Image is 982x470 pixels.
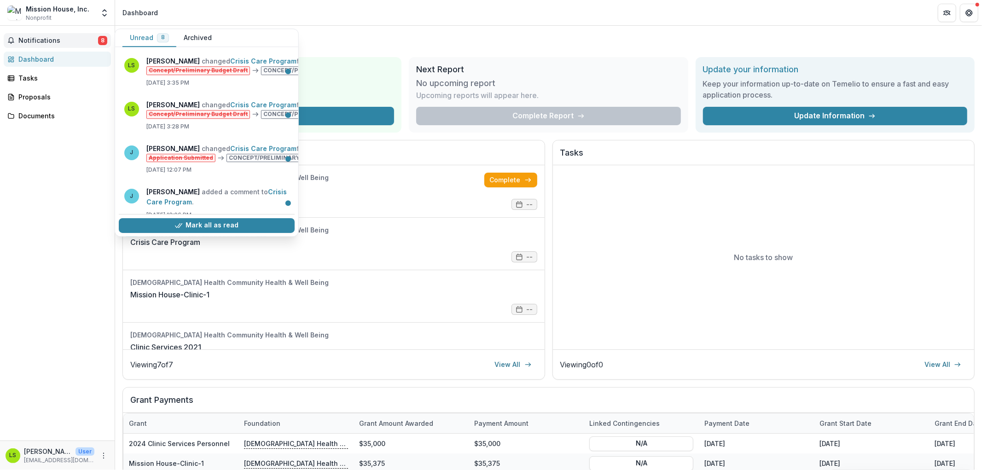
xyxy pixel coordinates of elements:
button: Mark all as read [119,218,295,232]
div: Grant start date [814,413,929,433]
p: Upcoming reports will appear here. [416,90,539,101]
div: Lucas Seilhymer [10,453,17,458]
div: Dashboard [122,8,158,17]
a: 2024 Clinic Services Personnel [129,440,230,447]
p: Viewing 0 of 0 [560,359,604,370]
p: added a comment to . [146,187,289,208]
div: $35,000 [354,434,469,453]
div: Payment Amount [469,413,584,433]
div: Payment Amount [469,418,534,428]
div: Linked Contingencies [584,413,699,433]
div: [DATE] [814,434,929,453]
button: Notifications8 [4,33,111,48]
p: User [76,447,94,456]
div: Grant amount awarded [354,413,469,433]
div: Mission House, Inc. [26,4,89,14]
p: [DEMOGRAPHIC_DATA] Health Community Health & Well Being [244,438,348,448]
a: Complete [484,173,537,187]
div: Grant [123,413,238,433]
img: Mission House, Inc. [7,6,22,20]
span: Notifications [18,37,98,45]
button: More [98,450,109,461]
div: Foundation [238,413,354,433]
p: [PERSON_NAME] [24,447,72,456]
div: Grant amount awarded [354,418,439,428]
div: Proposals [18,92,104,102]
a: Proposals [4,89,111,104]
a: Crisis Care Program [146,188,287,206]
nav: breadcrumb [119,6,162,19]
p: changed from [146,144,352,162]
h3: Keep your information up-to-date on Temelio to ensure a fast and easy application process. [703,78,967,100]
a: Crisis Care Program [130,237,200,248]
a: Clinic Services 2021 [130,342,201,353]
div: Grant [123,418,152,428]
a: Crisis Care Program [230,145,296,152]
a: Mission House-Clinic-1 [130,289,209,300]
a: Dashboard [4,52,111,67]
button: Get Help [960,4,978,22]
div: Foundation [238,418,286,428]
div: Tasks [18,73,104,83]
button: Open entity switcher [98,4,111,22]
div: Linked Contingencies [584,418,665,428]
span: Nonprofit [26,14,52,22]
a: View All [919,357,967,372]
div: Grant start date [814,418,877,428]
p: [DEMOGRAPHIC_DATA] Health Community Health & Well Being [244,458,348,468]
button: Partners [938,4,956,22]
h2: Tasks [560,148,967,165]
a: Mission House-Clinic-1 [129,459,204,467]
h1: Dashboard [122,33,975,50]
div: Payment date [699,413,814,433]
p: No tasks to show [734,252,793,263]
div: Dashboard [18,54,104,64]
div: $35,000 [469,434,584,453]
a: Tasks [4,70,111,86]
a: Update Information [703,107,967,125]
h3: No upcoming report [416,78,495,88]
div: [DATE] [699,434,814,453]
p: Viewing 7 of 7 [130,359,173,370]
p: changed from [146,56,402,75]
button: Archived [176,29,219,47]
a: Crisis Care Program [230,57,296,65]
button: Unread [122,29,176,47]
div: Documents [18,111,104,121]
button: N/A [589,436,693,451]
a: Crisis Care Program [230,101,296,109]
h2: Grant Payments [130,395,967,412]
p: [EMAIL_ADDRESS][DOMAIN_NAME] [24,456,94,464]
a: Documents [4,108,111,123]
div: Payment date [699,418,755,428]
h2: Update your information [703,64,967,75]
p: changed from [146,100,402,119]
span: 8 [98,36,107,45]
h2: Next Report [416,64,680,75]
a: View All [489,357,537,372]
h2: Proposals [130,148,537,165]
span: 8 [161,35,165,41]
